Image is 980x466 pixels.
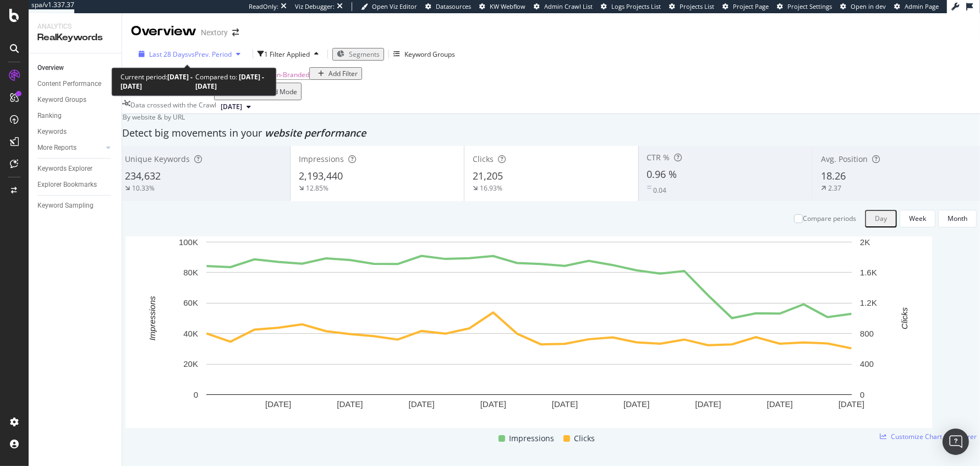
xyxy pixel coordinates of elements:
div: Keyword Sampling [37,200,94,212]
span: Impressions [299,154,344,164]
span: Datasources [436,2,471,10]
div: 16.93% [480,183,502,193]
text: 1.6K [860,268,877,277]
div: Data crossed with the Crawl [130,100,216,113]
span: By website & by URL [123,112,185,122]
a: Keyword Sampling [37,200,114,212]
span: Clicks [473,154,494,164]
button: Keyword Groups [393,45,455,63]
span: 21,205 [473,169,503,182]
div: Detect big movements in your [122,126,980,140]
span: Open Viz Editor [372,2,417,10]
a: Content Performance [37,78,114,90]
div: legacy label [117,114,185,121]
span: vs Prev. Period [188,50,232,59]
button: Week [900,210,935,227]
a: KW Webflow [479,2,525,11]
text: [DATE] [480,399,506,409]
text: 20K [183,359,198,369]
span: Project Page [733,2,769,10]
span: 2,193,440 [299,169,343,182]
span: Clicks [574,432,595,445]
a: Admin Page [894,2,939,11]
div: Keyword Groups [37,94,86,106]
div: Overview [37,62,64,74]
text: [DATE] [265,399,291,409]
div: Ranking [37,110,62,122]
text: 80K [183,268,198,277]
div: Add Filter [329,69,358,78]
text: 400 [860,359,874,369]
div: RealKeywords [37,31,113,44]
text: 800 [860,329,874,338]
div: Keywords Explorer [37,163,92,175]
button: Last 28 DaysvsPrev. Period [131,49,248,59]
span: Admin Page [905,2,939,10]
a: Datasources [425,2,471,11]
a: More Reports [37,142,103,154]
text: Impressions [147,296,157,340]
div: arrow-right-arrow-left [232,29,239,36]
a: Ranking [37,110,114,122]
a: Keywords [37,126,114,138]
span: 234,632 [125,169,161,182]
div: Content Performance [37,78,101,90]
text: Clicks [900,307,909,329]
div: Keywords [37,126,67,138]
div: Week [909,214,926,223]
a: Open in dev [840,2,886,11]
a: Overview [37,62,114,74]
button: Segments [332,48,384,61]
div: Month [948,214,967,223]
a: Project Settings [777,2,832,11]
text: 1.2K [860,299,877,308]
svg: A chart. [125,236,932,428]
button: Add Filter [309,67,362,80]
text: [DATE] [695,399,721,409]
text: [DATE] [552,399,578,409]
div: Explorer Bookmarks [37,179,97,191]
span: Last 28 Days [149,50,188,59]
text: 0 [194,390,198,399]
text: [DATE] [839,399,864,409]
button: Month [938,210,977,227]
text: 40K [183,329,198,338]
text: [DATE] [623,399,649,409]
div: Overview [131,22,196,41]
span: Projects List [680,2,714,10]
span: Project Settings [787,2,832,10]
button: Day [865,210,897,227]
a: Project Page [722,2,769,11]
div: Viz Debugger: [295,2,335,11]
span: KW Webflow [490,2,525,10]
span: 2025 Sep. 18th [221,102,242,112]
div: Analytics [37,22,113,31]
img: Equal [647,186,651,189]
a: Customize Chart in Explorer [880,432,977,441]
a: Projects List [669,2,714,11]
span: Unique Keywords [125,154,190,164]
div: Keyword Groups [404,50,455,59]
div: 10.33% [132,183,155,193]
a: Keywords Explorer [37,163,114,175]
span: 0.96 % [647,167,677,181]
b: [DATE] - [DATE] [121,73,193,91]
text: 60K [183,299,198,308]
div: More Reports [37,142,76,154]
div: Compared to: [195,73,267,91]
button: 1 Filter Applied [258,45,323,63]
a: Admin Crawl List [534,2,593,11]
div: ReadOnly: [249,2,278,11]
span: Open in dev [851,2,886,10]
span: CTR % [647,152,670,162]
div: 12.85% [306,183,329,193]
div: Current period: [121,73,195,91]
text: [DATE] [337,399,363,409]
div: 1 Filter Applied [264,50,310,59]
text: [DATE] [767,399,793,409]
div: Nextory [201,27,228,38]
text: 2K [860,237,870,247]
text: [DATE] [409,399,435,409]
span: Admin Crawl List [544,2,593,10]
